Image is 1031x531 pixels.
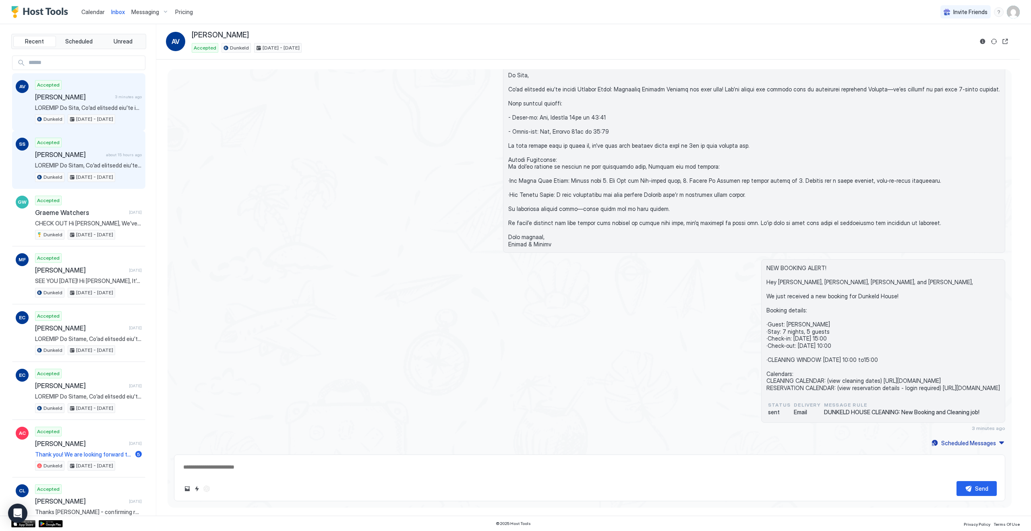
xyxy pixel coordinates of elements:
a: Calendar [81,8,105,16]
span: [DATE] [129,325,142,331]
span: Terms Of Use [994,522,1020,527]
span: [DATE] - [DATE] [76,116,113,123]
button: Open reservation [1000,37,1010,46]
span: LOREMIP Do Sitame, Co’ad elitsedd eiu’te incidi Utlabor Etdol: Magnaaliq Enimadm Veniamq nos exer... [35,393,142,400]
span: Dunkeld [43,347,62,354]
span: Dunkeld [230,44,249,52]
input: Input Field [25,56,145,70]
span: MF [19,256,26,263]
div: menu [994,7,1004,17]
span: Accepted [37,486,60,493]
button: Upload image [182,484,192,494]
span: Accepted [37,197,60,204]
span: [DATE] [129,499,142,504]
span: Invite Friends [953,8,988,16]
span: Email [794,409,821,416]
span: LOREMIP Do Sita, Co’ad elitsedd eiu’te incidi Utlabor Etdol: Magnaaliq Enimadm Veniamq nos exer u... [508,58,1000,248]
span: LOREMIP Do Sitam, Co’ad elitsedd eiu’te incidi Utlabor Etdol: Magnaaliq Enimadm Veniamq nos exer ... [35,162,142,169]
a: Privacy Policy [964,519,990,528]
span: [PERSON_NAME] [35,497,126,505]
span: [DATE] - [DATE] [76,405,113,412]
span: [DATE] - [DATE] [263,44,300,52]
span: [PERSON_NAME] [35,266,126,274]
span: [PERSON_NAME] [35,151,103,159]
button: Scheduled Messages [930,438,1005,448]
span: [DATE] [129,268,142,273]
span: AV [19,83,25,90]
button: Send [956,481,997,496]
span: [DATE] [129,383,142,388]
span: [DATE] [129,441,142,446]
span: 5 [137,451,140,457]
span: CL [19,487,25,494]
button: Recent [13,36,56,47]
div: Scheduled Messages [941,439,996,447]
span: Scheduled [65,38,93,45]
span: about 15 hours ago [106,152,142,157]
span: SS [19,140,25,148]
span: [DATE] - [DATE] [76,289,113,296]
span: Calendar [81,8,105,15]
span: Accepted [194,44,216,52]
span: LOREMIP Do Sita, Co’ad elitsedd eiu’te incidi Utlabor Etdol: Magnaaliq Enimadm Veniamq nos exer u... [35,104,142,112]
span: Accepted [37,312,60,320]
span: NEW BOOKING ALERT! Hey [PERSON_NAME], [PERSON_NAME], [PERSON_NAME], and [PERSON_NAME], We just re... [766,264,1000,391]
span: Dunkeld [43,462,62,469]
span: Inbox [111,8,125,15]
span: CHECK OUT Hi [PERSON_NAME], We’ve absolutely loved having you as our guest at [GEOGRAPHIC_DATA]. ... [35,220,142,227]
span: Accepted [37,370,60,377]
span: [PERSON_NAME] [35,324,126,332]
a: App Store [11,520,35,527]
div: tab-group [11,34,146,49]
span: [PERSON_NAME] [35,382,126,390]
span: Graeme Watchers [35,209,126,217]
button: Unread [101,36,144,47]
span: Privacy Policy [964,522,990,527]
span: [PERSON_NAME] [35,93,112,101]
a: Inbox [111,8,125,16]
span: Thank you! We are looking forward to our stay! [35,451,132,458]
span: SEE YOU [DATE]! Hi [PERSON_NAME], It’s just three weeks until your stay at [GEOGRAPHIC_DATA], and... [35,277,142,285]
span: DUNKELD HOUSE CLEANING: New Booking and Cleaning job! [824,409,979,416]
span: 3 minutes ago [115,94,142,99]
span: © 2025 Host Tools [496,521,531,526]
div: User profile [1007,6,1020,19]
span: Dunkeld [43,174,62,181]
span: AV [172,37,180,46]
span: Delivery [794,401,821,409]
button: Reservation information [978,37,988,46]
span: [DATE] - [DATE] [76,462,113,469]
span: Accepted [37,139,60,146]
span: Messaging [131,8,159,16]
span: [DATE] [129,210,142,215]
span: Accepted [37,254,60,262]
div: Send [975,484,988,493]
span: LOREMIP Do Sitame, Co’ad elitsedd eiu’te incidi Utlabor Etdol: Magnaaliq Enimadm Veniamq nos exer... [35,335,142,343]
span: GW [18,198,27,206]
span: sent [768,409,791,416]
span: AC [19,430,26,437]
span: Dunkeld [43,405,62,412]
span: Message Rule [824,401,979,409]
span: Accepted [37,81,60,89]
a: Host Tools Logo [11,6,72,18]
span: Dunkeld [43,116,62,123]
div: Open Intercom Messenger [8,504,27,523]
span: Accepted [37,428,60,435]
button: Sync reservation [989,37,999,46]
span: Unread [114,38,132,45]
span: Dunkeld [43,289,62,296]
button: Scheduled [58,36,100,47]
span: EC [19,314,25,321]
span: Recent [25,38,44,45]
span: [DATE] - [DATE] [76,347,113,354]
span: 3 minutes ago [972,425,1005,431]
span: status [768,401,791,409]
a: Google Play Store [39,520,63,527]
span: [PERSON_NAME] [35,440,126,448]
a: Terms Of Use [994,519,1020,528]
span: [DATE] - [DATE] [76,174,113,181]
